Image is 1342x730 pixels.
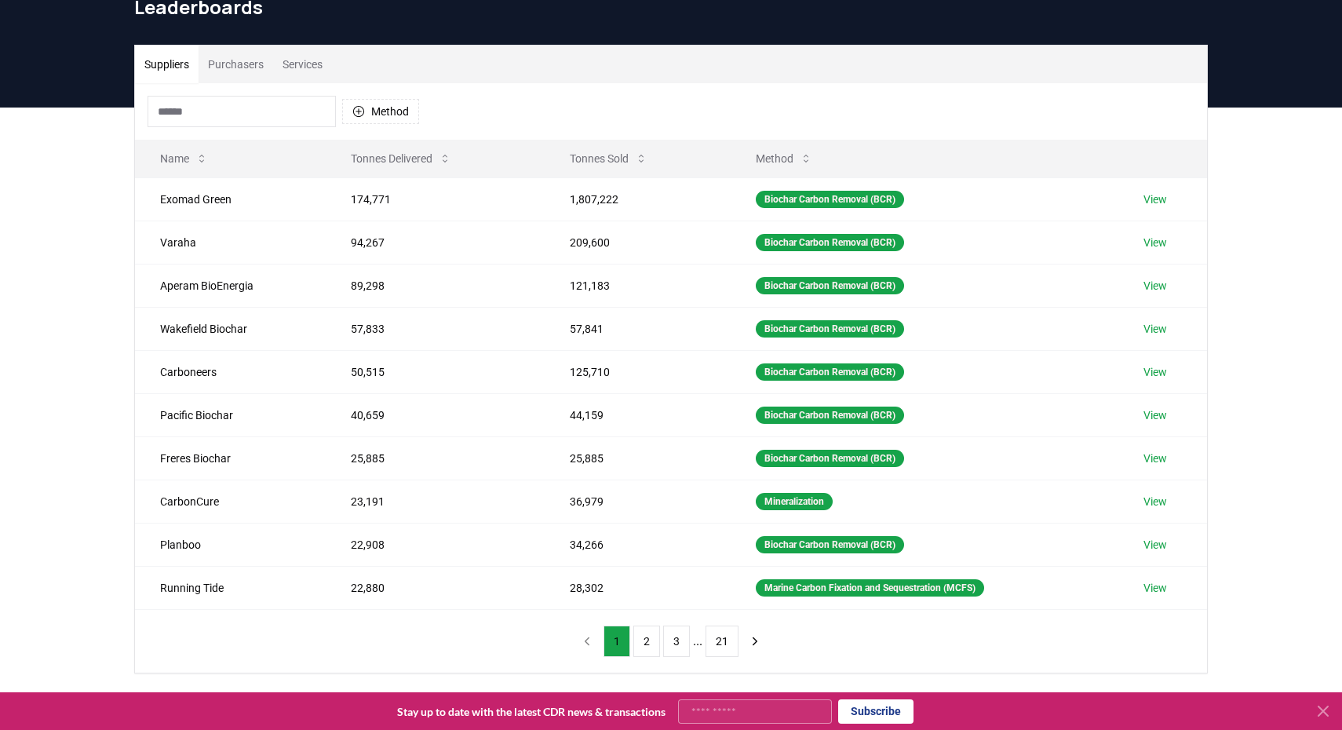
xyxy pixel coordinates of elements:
div: Biochar Carbon Removal (BCR) [756,407,904,424]
td: Exomad Green [135,177,326,221]
td: Varaha [135,221,326,264]
div: Biochar Carbon Removal (BCR) [756,191,904,208]
div: Marine Carbon Fixation and Sequestration (MCFS) [756,579,984,597]
div: Biochar Carbon Removal (BCR) [756,234,904,251]
button: 21 [706,626,738,657]
div: Mineralization [756,493,833,510]
a: View [1143,235,1167,250]
button: 2 [633,626,660,657]
button: Method [743,143,825,174]
td: 23,191 [326,480,545,523]
a: View [1143,494,1167,509]
td: 36,979 [545,480,731,523]
td: CarbonCure [135,480,326,523]
div: Biochar Carbon Removal (BCR) [756,450,904,467]
a: View [1143,321,1167,337]
div: Biochar Carbon Removal (BCR) [756,536,904,553]
button: Method [342,99,419,124]
td: Aperam BioEnergia [135,264,326,307]
td: Pacific Biochar [135,393,326,436]
div: Biochar Carbon Removal (BCR) [756,320,904,338]
td: 174,771 [326,177,545,221]
button: Suppliers [135,46,199,83]
td: 22,880 [326,566,545,609]
button: Tonnes Sold [557,143,660,174]
button: Services [273,46,332,83]
td: Freres Biochar [135,436,326,480]
div: Biochar Carbon Removal (BCR) [756,363,904,381]
td: Planboo [135,523,326,566]
button: next page [742,626,768,657]
li: ... [693,632,702,651]
button: Purchasers [199,46,273,83]
button: 3 [663,626,690,657]
a: View [1143,580,1167,596]
a: View [1143,407,1167,423]
a: View [1143,537,1167,553]
td: 22,908 [326,523,545,566]
a: View [1143,364,1167,380]
button: Tonnes Delivered [338,143,464,174]
td: 28,302 [545,566,731,609]
td: 50,515 [326,350,545,393]
td: 40,659 [326,393,545,436]
td: 57,841 [545,307,731,350]
td: Running Tide [135,566,326,609]
a: View [1143,451,1167,466]
a: View [1143,278,1167,294]
td: 209,600 [545,221,731,264]
button: Name [148,143,221,174]
td: 34,266 [545,523,731,566]
td: 1,807,222 [545,177,731,221]
td: Carboneers [135,350,326,393]
td: 94,267 [326,221,545,264]
td: 125,710 [545,350,731,393]
td: Wakefield Biochar [135,307,326,350]
td: 25,885 [326,436,545,480]
td: 89,298 [326,264,545,307]
div: Biochar Carbon Removal (BCR) [756,277,904,294]
td: 25,885 [545,436,731,480]
a: View [1143,192,1167,207]
td: 57,833 [326,307,545,350]
td: 44,159 [545,393,731,436]
button: 1 [604,626,630,657]
td: 121,183 [545,264,731,307]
